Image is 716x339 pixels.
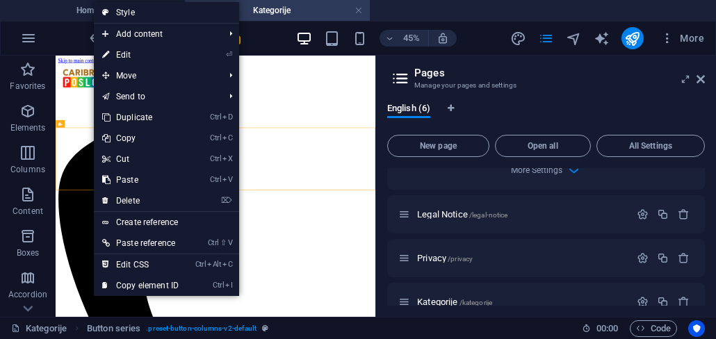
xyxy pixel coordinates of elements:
[582,320,619,337] h6: Session time
[195,260,206,269] i: Ctrl
[210,175,221,184] i: Ctrl
[413,210,630,219] div: Legal Notice/legal-notice
[185,3,370,18] h4: Kategorije
[88,31,104,47] i: Undo: Change pages (Ctrl+Z)
[594,31,610,47] i: AI Writer
[387,135,489,157] button: New page
[146,320,257,337] span: . preset-button-columns-v2-default
[87,30,104,47] button: undo
[566,31,582,47] i: Navigator
[94,149,187,169] a: CtrlXCut
[621,27,644,49] button: publish
[594,30,610,47] button: text_generator
[393,142,483,150] span: New page
[210,154,221,163] i: Ctrl
[222,260,232,269] i: C
[510,30,527,47] button: design
[657,208,669,220] div: Duplicate
[10,164,45,175] p: Columns
[222,175,232,184] i: V
[417,209,507,220] span: Legal Notice
[538,162,555,179] button: More Settings
[13,206,43,217] p: Content
[603,142,699,150] span: All Settings
[417,253,473,263] span: Privacy
[94,128,187,149] a: CtrlCCopy
[637,252,649,264] div: Settings
[228,238,232,247] i: V
[678,296,690,308] div: Remove
[688,320,705,337] button: Usercentrics
[94,254,187,275] a: CtrlAltCEdit CSS
[387,100,430,119] span: English (6)
[225,281,232,290] i: I
[213,281,224,290] i: Ctrl
[94,65,218,86] span: Move
[17,247,40,258] p: Boxes
[208,238,219,247] i: Ctrl
[222,133,232,142] i: C
[10,122,46,133] p: Elements
[94,86,218,107] a: Send to
[94,44,187,65] a: ⏎Edit
[678,208,690,220] div: Remove
[660,31,704,45] span: More
[94,275,187,296] a: CtrlICopy element ID
[501,142,585,150] span: Open all
[606,323,608,333] span: :
[207,260,221,269] i: Alt
[413,254,630,263] div: Privacy/privacy
[94,2,239,23] a: Style
[94,24,218,44] span: Add content
[538,31,554,47] i: Pages (Ctrl+Alt+S)
[678,252,690,264] div: Remove
[655,27,710,49] button: More
[400,30,423,47] h6: 45%
[657,252,669,264] div: Duplicate
[414,79,677,92] h3: Manage your pages and settings
[448,255,473,263] span: /privacy
[637,208,649,220] div: Settings
[11,320,67,337] a: Click to cancel selection. Double-click to open Pages
[210,133,221,142] i: Ctrl
[94,212,239,233] a: Create reference
[459,299,493,306] span: /kategorije
[87,320,140,337] span: Click to select. Double-click to edit
[566,30,583,47] button: navigator
[221,196,232,205] i: ⌦
[413,297,630,306] div: Kategorije/kategorije
[94,169,187,190] a: CtrlVPaste
[637,296,649,308] div: Settings
[538,30,555,47] button: pages
[222,154,232,163] i: X
[87,320,268,337] nav: breadcrumb
[94,190,187,211] a: ⌦Delete
[94,233,187,254] a: Ctrl⇧VPaste reference
[511,165,562,175] span: More Settings
[414,67,705,79] h2: Pages
[6,6,98,17] a: Skip to main content
[387,103,705,129] div: Language Tabs
[510,31,526,47] i: Design (Ctrl+Alt+Y)
[380,30,429,47] button: 45%
[495,135,591,157] button: Open all
[417,297,492,307] span: Kategorije
[624,31,640,47] i: Publish
[596,320,618,337] span: 00 00
[94,107,187,128] a: CtrlDDuplicate
[636,320,671,337] span: Code
[657,296,669,308] div: Duplicate
[8,289,47,300] p: Accordion
[222,113,232,122] i: D
[262,324,268,332] i: This element is a customizable preset
[210,113,221,122] i: Ctrl
[469,211,508,219] span: /legal-notice
[220,238,227,247] i: ⇧
[226,50,232,59] i: ⏎
[437,32,449,44] i: On resize automatically adjust zoom level to fit chosen device.
[630,320,677,337] button: Code
[596,135,705,157] button: All Settings
[10,81,45,92] p: Favorites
